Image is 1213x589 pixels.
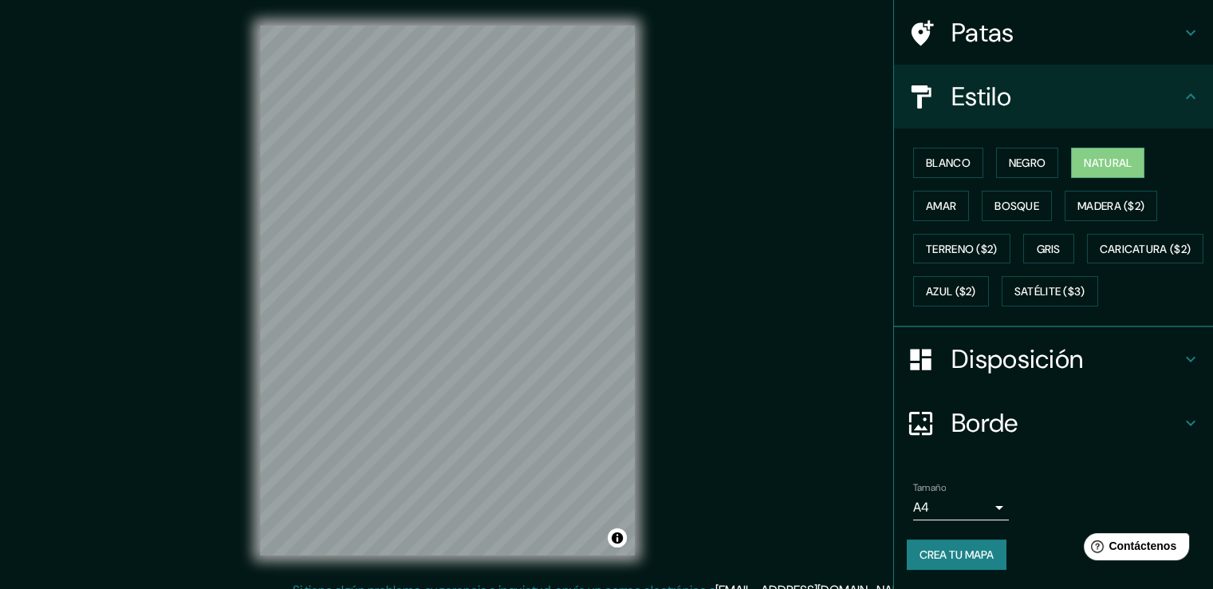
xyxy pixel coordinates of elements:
[1071,148,1144,178] button: Natural
[913,234,1010,264] button: Terreno ($2)
[920,547,994,562] font: Crea tu mapa
[982,191,1052,221] button: Bosque
[894,391,1213,455] div: Borde
[926,242,998,256] font: Terreno ($2)
[913,499,929,516] font: A4
[951,16,1014,49] font: Patas
[894,1,1213,65] div: Patas
[1084,156,1132,170] font: Natural
[894,327,1213,391] div: Disposición
[913,481,946,494] font: Tamaño
[926,285,976,299] font: Azul ($2)
[926,156,971,170] font: Blanco
[260,26,635,555] canvas: Mapa
[996,148,1059,178] button: Negro
[1071,527,1195,571] iframe: Lanzador de widgets de ayuda
[926,199,956,213] font: Amar
[1002,276,1098,306] button: Satélite ($3)
[894,65,1213,128] div: Estilo
[913,191,969,221] button: Amar
[913,148,983,178] button: Blanco
[913,276,989,306] button: Azul ($2)
[994,199,1039,213] font: Bosque
[1009,156,1046,170] font: Negro
[608,528,627,547] button: Activar o desactivar atribución
[1077,199,1144,213] font: Madera ($2)
[951,406,1018,440] font: Borde
[1065,191,1157,221] button: Madera ($2)
[913,495,1009,520] div: A4
[907,540,1006,570] button: Crea tu mapa
[1037,242,1061,256] font: Gris
[1023,234,1074,264] button: Gris
[951,80,1011,113] font: Estilo
[1014,285,1085,299] font: Satélite ($3)
[951,342,1083,376] font: Disposición
[1100,242,1191,256] font: Caricatura ($2)
[1087,234,1204,264] button: Caricatura ($2)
